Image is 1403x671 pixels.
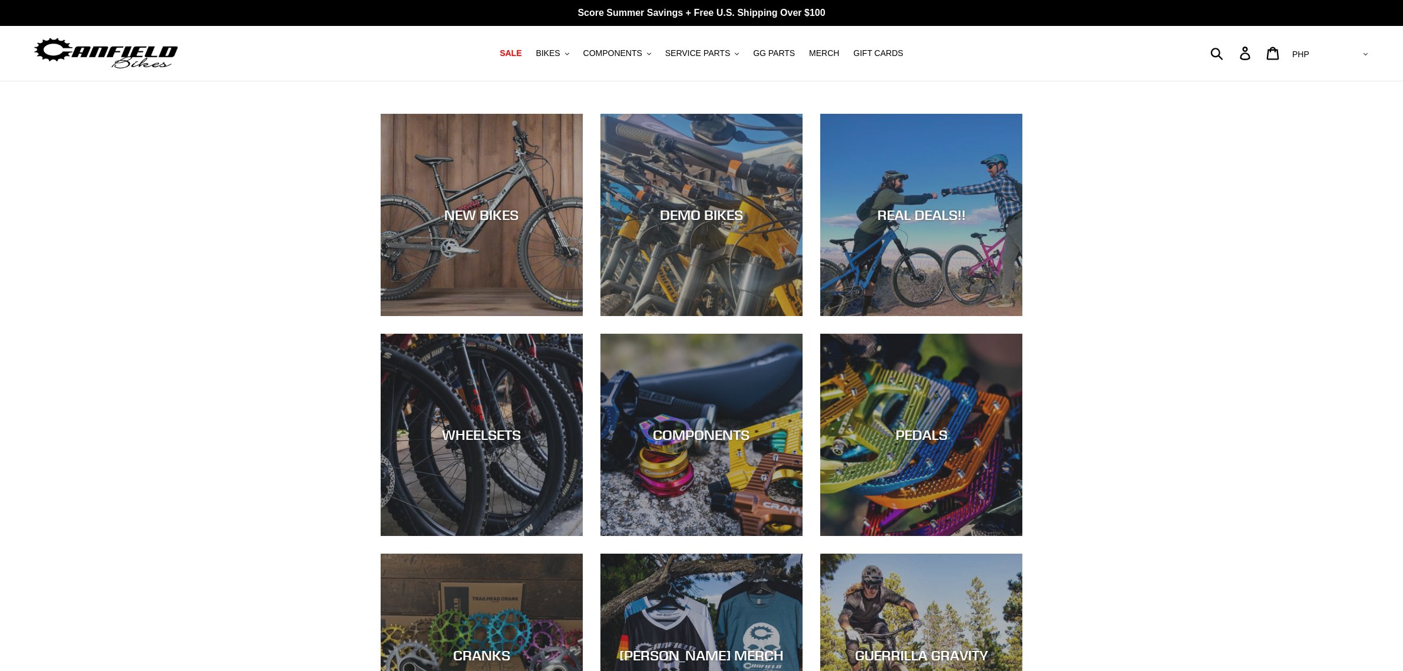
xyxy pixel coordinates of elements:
[665,48,730,58] span: SERVICE PARTS
[381,426,583,443] div: WHEELSETS
[600,114,803,316] a: DEMO BIKES
[600,426,803,443] div: COMPONENTS
[803,45,845,61] a: MERCH
[381,114,583,316] a: NEW BIKES
[32,35,180,72] img: Canfield Bikes
[530,45,575,61] button: BIKES
[536,48,560,58] span: BIKES
[577,45,657,61] button: COMPONENTS
[600,646,803,663] div: [PERSON_NAME] MERCH
[809,48,839,58] span: MERCH
[600,206,803,223] div: DEMO BIKES
[847,45,909,61] a: GIFT CARDS
[600,334,803,536] a: COMPONENTS
[747,45,801,61] a: GG PARTS
[381,334,583,536] a: WHEELSETS
[381,206,583,223] div: NEW BIKES
[820,646,1022,663] div: GUERRILLA GRAVITY
[583,48,642,58] span: COMPONENTS
[820,206,1022,223] div: REAL DEALS!!
[820,114,1022,316] a: REAL DEALS!!
[820,334,1022,536] a: PEDALS
[381,646,583,663] div: CRANKS
[494,45,527,61] a: SALE
[659,45,745,61] button: SERVICE PARTS
[1217,40,1247,66] input: Search
[853,48,903,58] span: GIFT CARDS
[820,426,1022,443] div: PEDALS
[500,48,521,58] span: SALE
[753,48,795,58] span: GG PARTS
